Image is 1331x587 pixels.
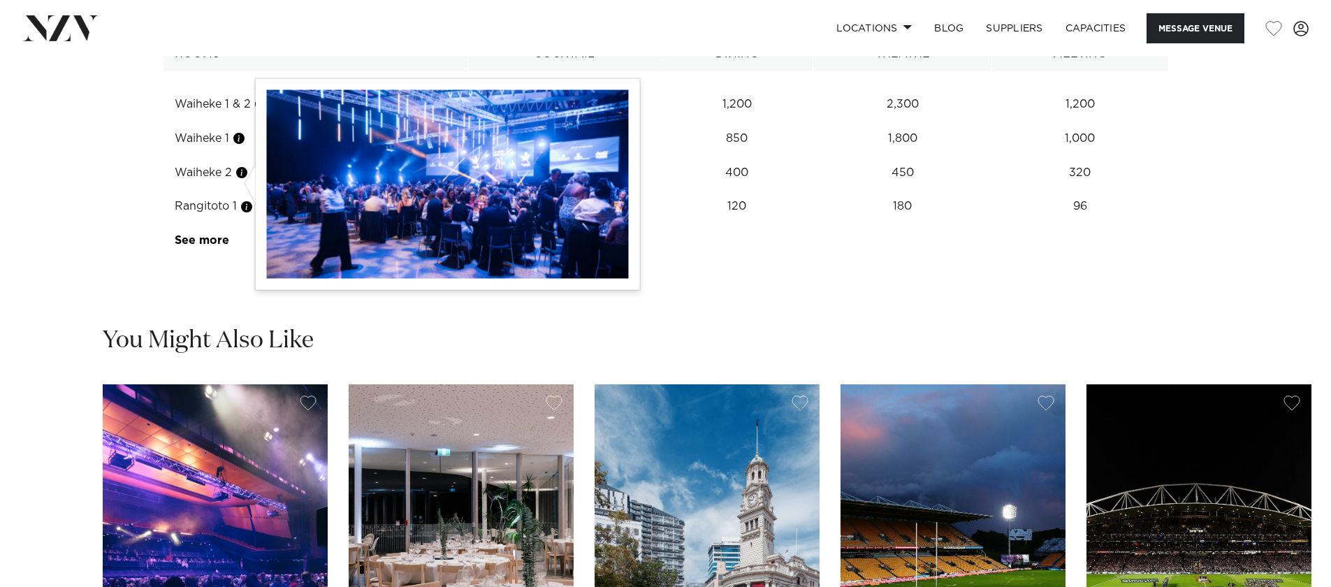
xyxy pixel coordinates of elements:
a: SUPPLIERS [975,13,1054,43]
td: 1,000 [991,122,1168,156]
td: 1,800 [813,122,991,156]
a: BLOG [923,13,975,43]
td: Rangitoto 1 [163,189,468,224]
td: 96 [991,189,1168,224]
img: 1HFBqwcu4fDJmLJlahajsvrHo6TioVm4zIv3hVqD.jpg [267,90,629,279]
td: 850 [661,122,813,156]
a: Locations [825,13,923,43]
td: 120 [661,189,813,224]
img: nzv-logo.png [22,15,99,41]
td: 1,200 [991,87,1168,122]
button: Message Venue [1147,13,1244,43]
td: 1,200 [661,87,813,122]
td: 400 [661,156,813,190]
td: Waiheke 2 [163,156,468,190]
td: Waiheke 1 & 2 [163,87,468,122]
td: 180 [813,189,991,224]
td: Waiheke 1 [163,122,468,156]
td: 450 [813,156,991,190]
a: Capacities [1054,13,1137,43]
h2: You Might Also Like [103,325,314,356]
td: 320 [991,156,1168,190]
td: 2,300 [813,87,991,122]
